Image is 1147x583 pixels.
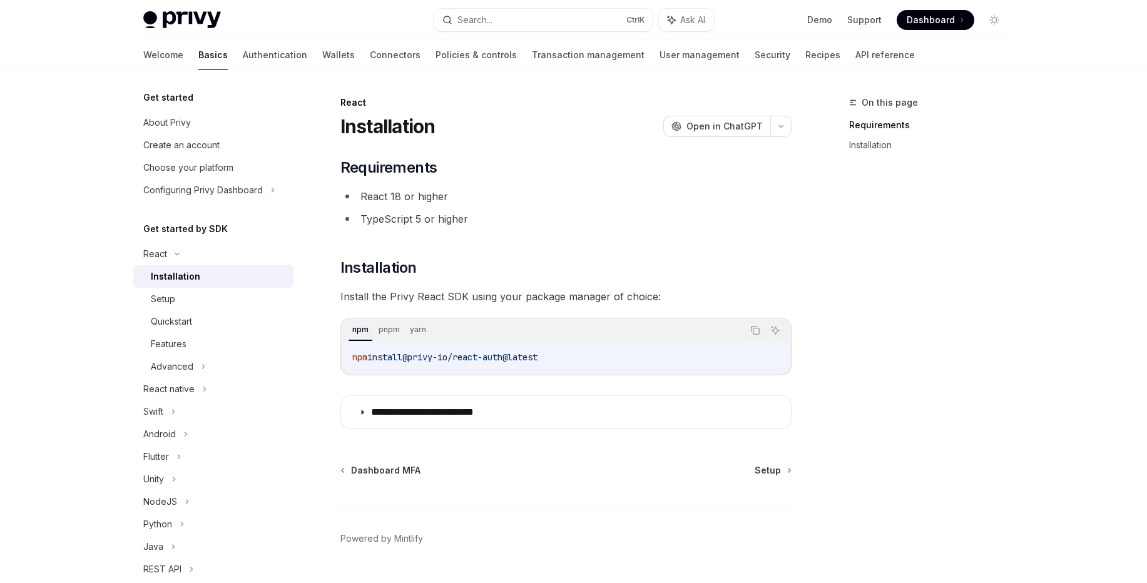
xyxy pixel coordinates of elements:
span: install [367,352,402,363]
span: Installation [340,258,417,278]
div: Advanced [151,359,193,374]
div: Features [151,337,186,352]
div: Choose your platform [143,160,233,175]
span: Open in ChatGPT [686,120,763,133]
button: Ask AI [767,322,783,338]
a: Connectors [370,40,421,70]
a: Authentication [243,40,307,70]
div: Android [143,427,176,442]
li: React 18 or higher [340,188,792,205]
div: Quickstart [151,314,192,329]
a: Installation [133,265,293,288]
span: @privy-io/react-auth@latest [402,352,538,363]
div: Flutter [143,449,169,464]
a: Policies & controls [436,40,517,70]
div: NodeJS [143,494,177,509]
a: Create an account [133,134,293,156]
button: Open in ChatGPT [663,116,770,137]
h5: Get started [143,90,193,105]
a: Installation [849,135,1014,155]
div: React [340,96,792,109]
a: API reference [855,40,915,70]
div: pnpm [375,322,404,337]
span: Setup [755,464,781,477]
span: Install the Privy React SDK using your package manager of choice: [340,288,792,305]
span: On this page [862,95,918,110]
div: React [143,246,167,261]
a: User management [660,40,740,70]
a: Setup [133,288,293,310]
div: REST API [143,562,181,577]
div: npm [349,322,372,337]
a: Wallets [322,40,355,70]
a: Features [133,333,293,355]
a: Choose your platform [133,156,293,179]
a: Dashboard MFA [342,464,421,477]
a: Recipes [805,40,840,70]
div: Search... [457,13,492,28]
a: Transaction management [532,40,645,70]
span: Ask AI [680,14,705,26]
div: yarn [406,322,430,337]
button: Copy the contents from the code block [747,322,763,338]
h5: Get started by SDK [143,221,228,236]
a: Powered by Mintlify [340,532,423,545]
h1: Installation [340,115,436,138]
div: Setup [151,291,175,307]
a: Dashboard [897,10,974,30]
div: About Privy [143,115,191,130]
a: Support [847,14,882,26]
button: Toggle dark mode [984,10,1004,30]
div: Python [143,517,172,532]
span: npm [352,352,367,363]
div: Installation [151,269,200,284]
div: Create an account [143,138,220,153]
img: light logo [143,11,221,29]
div: Unity [143,472,164,487]
span: Requirements [340,158,437,178]
a: Welcome [143,40,183,70]
a: Basics [198,40,228,70]
button: Ask AI [659,9,714,31]
li: TypeScript 5 or higher [340,210,792,228]
div: Swift [143,404,163,419]
a: Demo [807,14,832,26]
button: Search...CtrlK [434,9,653,31]
a: Security [755,40,790,70]
span: Dashboard [907,14,955,26]
div: Java [143,539,163,554]
div: React native [143,382,195,397]
a: Setup [755,464,790,477]
a: About Privy [133,111,293,134]
span: Dashboard MFA [351,464,421,477]
span: Ctrl K [626,15,645,25]
a: Requirements [849,115,1014,135]
a: Quickstart [133,310,293,333]
div: Configuring Privy Dashboard [143,183,263,198]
